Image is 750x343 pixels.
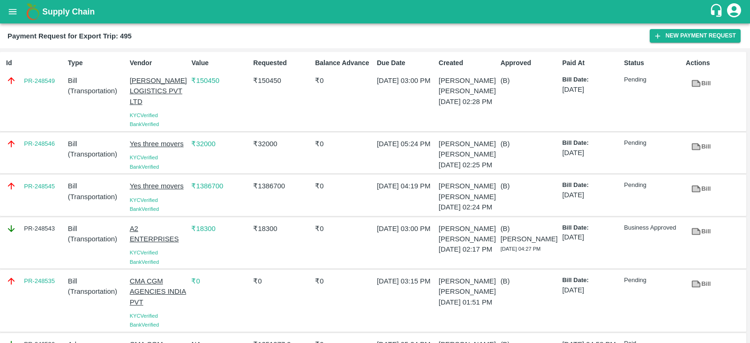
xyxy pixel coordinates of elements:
a: Bill [686,224,716,240]
p: Pending [624,181,682,190]
a: PR-248546 [24,139,55,149]
span: [DATE] 04:27 PM [501,246,541,252]
p: ( Transportation ) [68,149,126,159]
p: [DATE] 02:25 PM [439,160,497,170]
span: Bank Verified [130,322,159,328]
a: Bill [686,139,716,155]
p: Vendor [130,58,188,68]
p: Bill [68,139,126,149]
span: KYC Verified [130,313,158,319]
p: [DATE] [562,84,620,95]
p: [DATE] 03:15 PM [377,276,435,286]
p: [DATE] 02:28 PM [439,97,497,107]
p: ₹ 150450 [253,75,311,86]
a: Supply Chain [42,5,709,18]
p: Pending [624,75,682,84]
p: [PERSON_NAME] [PERSON_NAME] [439,75,497,97]
img: logo [23,2,42,21]
p: Bill [68,224,126,234]
a: PR-248545 [24,182,55,191]
a: PR-248549 [24,76,55,86]
p: (B) [501,276,559,286]
p: [PERSON_NAME] [PERSON_NAME] [439,276,497,297]
p: ₹ 0 [315,75,373,86]
button: New Payment Request [650,29,741,43]
p: A2 ENTERPRISES [130,224,188,245]
a: PR-248535 [24,276,55,286]
p: Id [6,58,64,68]
p: Type [68,58,126,68]
p: ₹ 32000 [191,139,249,149]
div: account of current user [726,2,742,22]
p: ₹ 32000 [253,139,311,149]
p: [DATE] 02:17 PM [439,244,497,254]
button: open drawer [2,1,23,22]
p: Bill [68,75,126,86]
a: Bill [686,181,716,197]
p: ₹ 0 [315,276,373,286]
p: ₹ 18300 [253,224,311,234]
p: ( Transportation ) [68,234,126,244]
p: ₹ 18300 [191,224,249,234]
span: KYC Verified [130,250,158,255]
p: Paid At [562,58,620,68]
p: ₹ 150450 [191,75,249,86]
p: [DATE] [562,285,620,295]
p: [DATE] [562,232,620,242]
div: PR-248543 [6,224,64,234]
p: CMA CGM AGENCIES INDIA PVT [130,276,188,307]
p: ( Transportation ) [68,192,126,202]
span: Bank Verified [130,206,159,212]
p: [DATE] 03:00 PM [377,224,435,234]
b: Payment Request for Export Trip: 495 [7,32,132,40]
p: ( Transportation ) [68,286,126,297]
p: (B) [501,181,559,191]
p: Value [191,58,249,68]
span: Bank Verified [130,164,159,170]
p: [DATE] 01:51 PM [439,297,497,307]
p: [DATE] 04:19 PM [377,181,435,191]
p: ₹ 1386700 [253,181,311,191]
p: ₹ 1386700 [191,181,249,191]
p: [PERSON_NAME] [PERSON_NAME] [439,224,497,245]
p: Bill Date: [562,276,620,285]
p: ₹ 0 [315,181,373,191]
p: (B) [501,75,559,86]
span: KYC Verified [130,197,158,203]
span: Bank Verified [130,259,159,265]
p: Approved [501,58,559,68]
p: Created [439,58,497,68]
span: KYC Verified [130,155,158,160]
p: Actions [686,58,744,68]
p: ₹ 0 [315,139,373,149]
p: Bill Date: [562,181,620,190]
p: Requested [253,58,311,68]
p: Yes three movers [130,181,188,191]
p: Bill [68,276,126,286]
p: [PERSON_NAME] [PERSON_NAME] [439,181,497,202]
p: [PERSON_NAME] [PERSON_NAME] [439,139,497,160]
p: Bill Date: [562,139,620,148]
p: (B) [PERSON_NAME] [501,224,559,245]
p: ₹ 0 [315,224,373,234]
p: [PERSON_NAME] LOGISTICS PVT LTD [130,75,188,107]
p: [DATE] [562,190,620,200]
p: ₹ 0 [191,276,249,286]
a: Bill [686,276,716,292]
p: [DATE] 05:24 PM [377,139,435,149]
div: customer-support [709,3,726,20]
b: Supply Chain [42,7,95,16]
span: Bank Verified [130,121,159,127]
p: ₹ 0 [253,276,311,286]
p: [DATE] 03:00 PM [377,75,435,86]
p: Bill [68,181,126,191]
p: Yes three movers [130,139,188,149]
a: Bill [686,75,716,92]
p: [DATE] 02:24 PM [439,202,497,212]
p: Due Date [377,58,435,68]
p: [DATE] [562,148,620,158]
p: Business Approved [624,224,682,232]
p: Bill Date: [562,75,620,84]
p: Pending [624,276,682,285]
span: KYC Verified [130,112,158,118]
